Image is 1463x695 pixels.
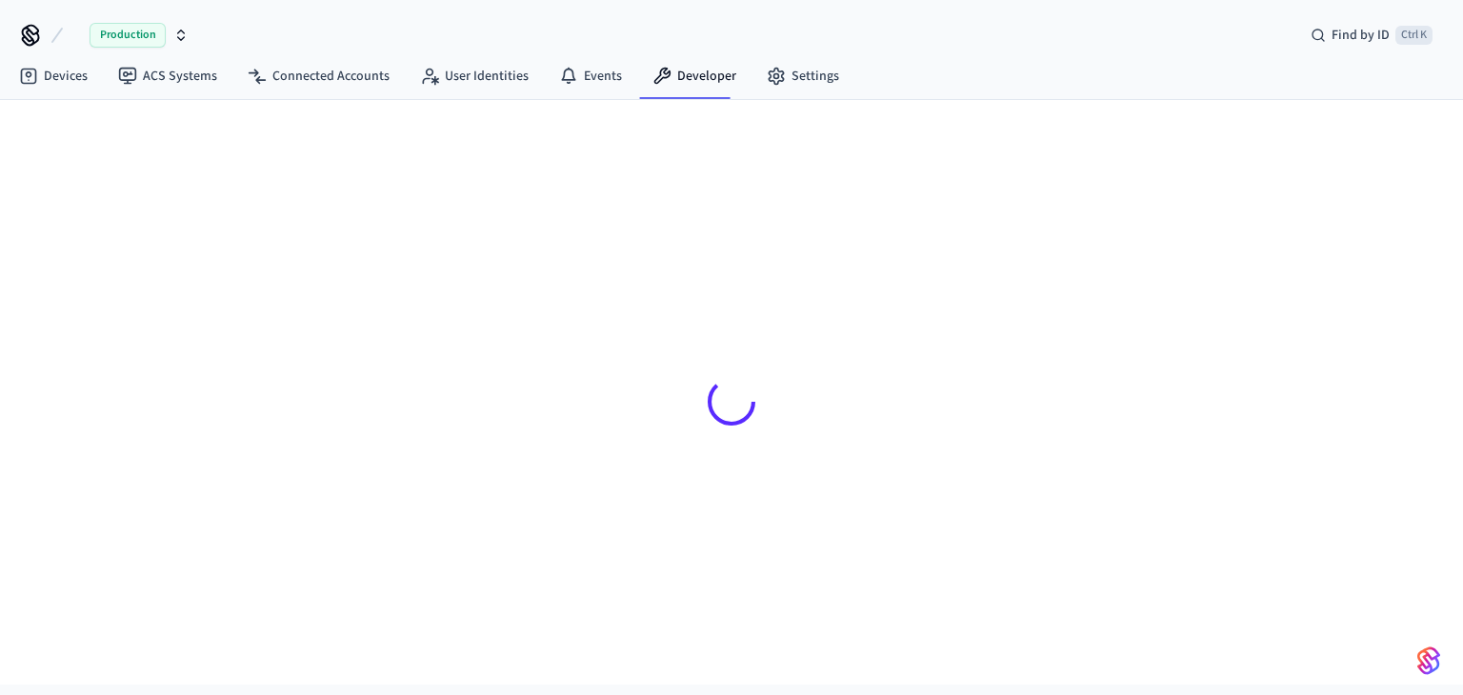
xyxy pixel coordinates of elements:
[90,23,166,48] span: Production
[544,59,637,93] a: Events
[1295,18,1448,52] div: Find by IDCtrl K
[405,59,544,93] a: User Identities
[752,59,854,93] a: Settings
[1395,26,1433,45] span: Ctrl K
[1332,26,1390,45] span: Find by ID
[637,59,752,93] a: Developer
[4,59,103,93] a: Devices
[232,59,405,93] a: Connected Accounts
[103,59,232,93] a: ACS Systems
[1417,645,1440,676] img: SeamLogoGradient.69752ec5.svg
